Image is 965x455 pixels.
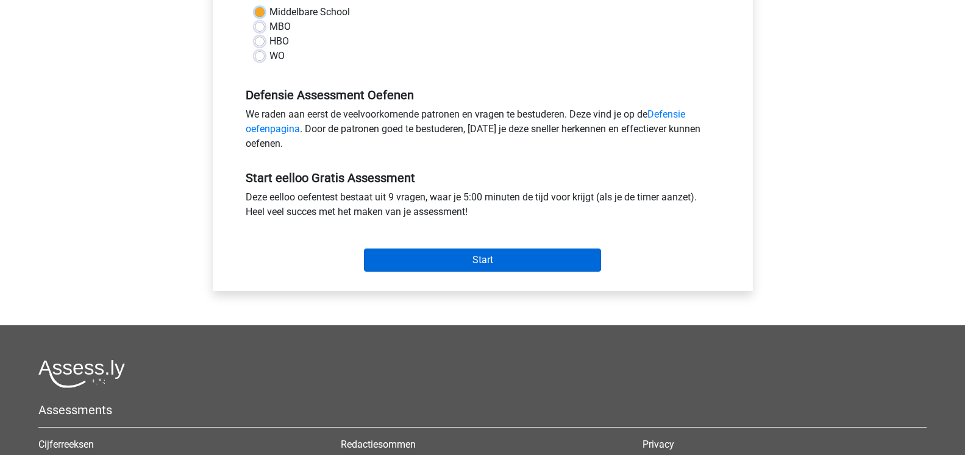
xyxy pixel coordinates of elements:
label: MBO [269,19,291,34]
label: HBO [269,34,289,49]
input: Start [364,249,601,272]
div: Deze eelloo oefentest bestaat uit 9 vragen, waar je 5:00 minuten de tijd voor krijgt (als je de t... [237,190,729,224]
img: Assessly logo [38,359,125,388]
div: We raden aan eerst de veelvoorkomende patronen en vragen te bestuderen. Deze vind je op de . Door... [237,107,729,156]
h5: Start eelloo Gratis Assessment [246,171,720,185]
label: Middelbare School [269,5,350,19]
a: Redactiesommen [341,439,416,450]
a: Privacy [643,439,674,450]
h5: Assessments [38,403,927,417]
a: Cijferreeksen [38,439,94,450]
label: WO [269,49,285,63]
h5: Defensie Assessment Oefenen [246,88,720,102]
